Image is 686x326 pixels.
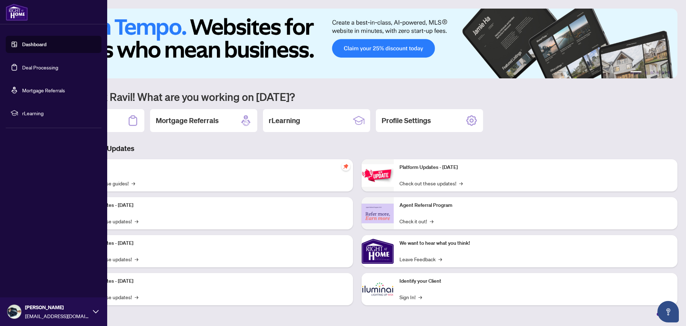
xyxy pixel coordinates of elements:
p: Platform Updates - [DATE] [75,277,347,285]
button: 5 [662,71,665,74]
button: 1 [630,71,642,74]
a: Check it out!→ [399,217,433,225]
img: Identify your Client [362,273,394,305]
img: We want to hear what you think! [362,235,394,267]
span: → [418,293,422,301]
a: Deal Processing [22,64,58,70]
img: Slide 0 [37,9,677,78]
img: logo [6,4,28,21]
button: 2 [645,71,647,74]
span: [EMAIL_ADDRESS][DOMAIN_NAME] [25,312,89,320]
span: → [135,293,138,301]
img: Profile Icon [8,305,21,318]
img: Agent Referral Program [362,204,394,223]
img: Platform Updates - June 23, 2025 [362,164,394,187]
p: Platform Updates - [DATE] [75,201,347,209]
span: → [135,217,138,225]
span: → [131,179,135,187]
button: 4 [656,71,659,74]
span: → [459,179,463,187]
h2: Mortgage Referrals [156,116,219,126]
span: → [135,255,138,263]
a: Dashboard [22,41,46,48]
p: Identify your Client [399,277,672,285]
h2: Profile Settings [382,116,431,126]
span: pushpin [342,162,350,171]
span: [PERSON_NAME] [25,303,89,311]
h1: Welcome back Ravil! What are you working on [DATE]? [37,90,677,103]
p: Agent Referral Program [399,201,672,209]
h2: rLearning [269,116,300,126]
a: Check out these updates!→ [399,179,463,187]
button: Open asap [657,301,679,322]
p: We want to hear what you think! [399,239,672,247]
h3: Brokerage & Industry Updates [37,143,677,154]
p: Platform Updates - [DATE] [399,164,672,171]
span: → [430,217,433,225]
span: rLearning [22,109,96,117]
a: Mortgage Referrals [22,87,65,93]
p: Platform Updates - [DATE] [75,239,347,247]
button: 3 [650,71,653,74]
span: → [438,255,442,263]
a: Sign In!→ [399,293,422,301]
p: Self-Help [75,164,347,171]
a: Leave Feedback→ [399,255,442,263]
button: 6 [667,71,670,74]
